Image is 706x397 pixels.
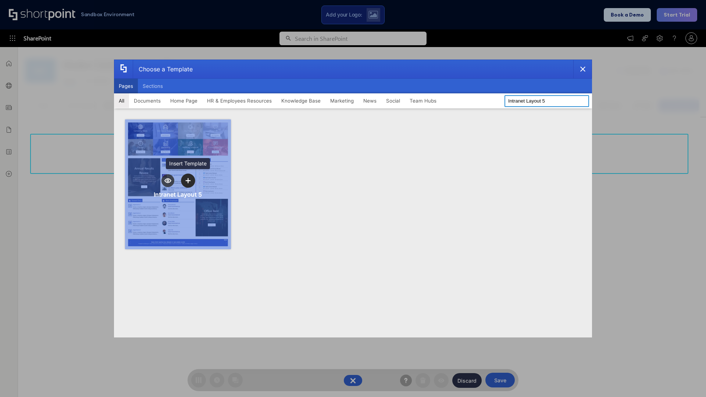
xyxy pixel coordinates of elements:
button: HR & Employees Resources [202,93,277,108]
button: Team Hubs [405,93,441,108]
div: Intranet Layout 5 [154,191,202,198]
div: template selector [114,60,592,337]
button: News [359,93,381,108]
button: Social [381,93,405,108]
button: All [114,93,129,108]
button: Knowledge Base [277,93,325,108]
button: Marketing [325,93,359,108]
div: Choose a Template [133,60,193,78]
input: Search [504,95,589,107]
button: Sections [138,79,168,93]
button: Pages [114,79,138,93]
button: Documents [129,93,165,108]
button: Home Page [165,93,202,108]
iframe: Chat Widget [669,362,706,397]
